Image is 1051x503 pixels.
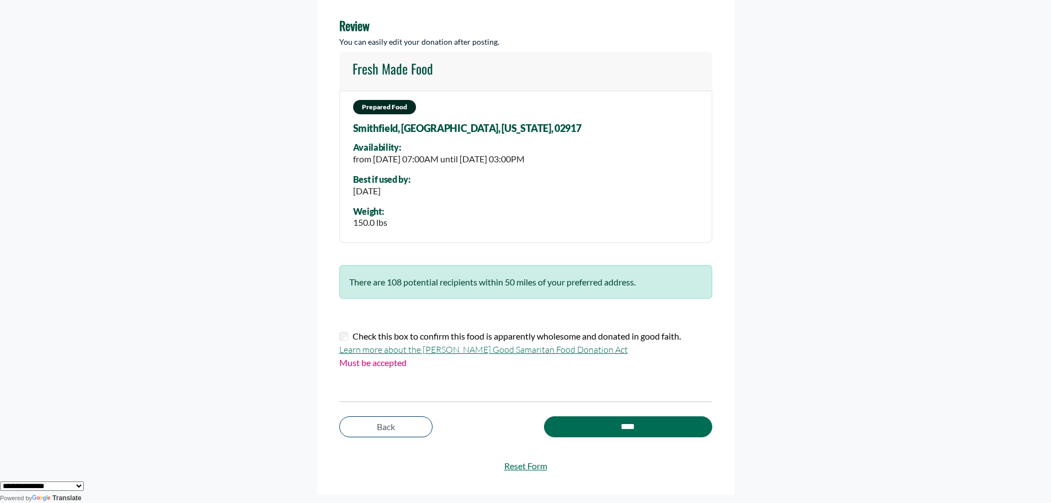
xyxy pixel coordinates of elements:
[32,495,52,502] img: Google Translate
[353,174,410,184] div: Best if used by:
[339,356,712,369] p: Must be accepted
[353,100,416,114] span: Prepared Food
[339,459,712,473] a: Reset Form
[353,184,410,198] div: [DATE]
[32,494,82,502] a: Translate
[339,38,712,47] h5: You can easily edit your donation after posting.
[353,123,581,134] span: Smithfield, [GEOGRAPHIC_DATA], [US_STATE], 02917
[339,416,433,437] a: Back
[353,152,525,166] div: from [DATE] 07:00AM until [DATE] 03:00PM
[339,265,712,299] div: There are 108 potential recipients within 50 miles of your preferred address.
[353,142,525,152] div: Availability:
[353,61,433,77] h4: Fresh Made Food
[353,207,387,216] div: Weight:
[353,330,681,343] label: Check this box to confirm this food is apparently wholesome and donated in good faith.
[339,344,628,355] a: Learn more about the [PERSON_NAME] Good Samaritan Food Donation Act
[353,216,387,229] div: 150.0 lbs
[339,18,712,33] h4: Review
